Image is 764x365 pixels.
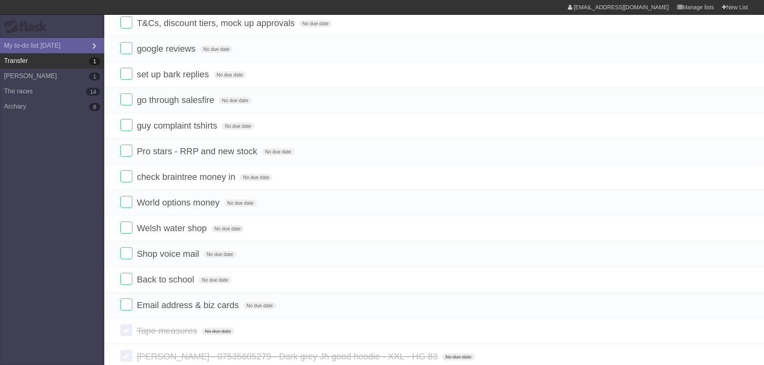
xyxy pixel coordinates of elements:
[120,42,132,54] label: Done
[120,196,132,208] label: Done
[120,247,132,259] label: Done
[213,71,246,79] span: No due date
[137,300,241,310] span: Email address & biz cards
[137,274,196,284] span: Back to school
[120,119,132,131] label: Done
[120,324,132,336] label: Done
[86,88,100,96] b: 14
[120,273,132,285] label: Done
[120,68,132,80] label: Done
[204,251,236,258] span: No due date
[120,222,132,234] label: Done
[299,20,332,27] span: No due date
[211,225,244,232] span: No due date
[137,326,199,336] span: Tape measures
[137,18,297,28] span: T&Cs, discount tiers, mock up approvals
[200,46,233,53] span: No due date
[442,353,474,361] span: No due date
[137,69,211,79] span: set up bark replies
[137,44,198,54] span: google reviews
[137,249,201,259] span: Shop voice mail
[222,123,254,130] span: No due date
[120,170,132,182] label: Done
[137,351,440,361] span: [PERSON_NAME] - 07535605279 - Dark grey Jh good hoodie - XXL - HG 83
[120,145,132,157] label: Done
[137,95,216,105] span: go through salesfire
[137,121,219,131] span: guy complaint tshirts
[199,276,231,284] span: No due date
[137,172,237,182] span: check braintree money in
[89,57,100,65] b: 1
[4,20,52,34] div: Flask
[120,350,132,362] label: Done
[137,223,209,233] span: Welsh water shop
[137,146,259,156] span: Pro stars - RRP and new stock
[240,174,272,181] span: No due date
[120,298,132,311] label: Done
[120,93,132,105] label: Done
[137,198,221,208] span: World options money
[224,200,257,207] span: No due date
[243,302,276,309] span: No due date
[120,16,132,28] label: Done
[202,328,234,335] span: No due date
[219,97,251,104] span: No due date
[262,148,294,155] span: No due date
[89,103,100,111] b: 8
[89,73,100,81] b: 1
